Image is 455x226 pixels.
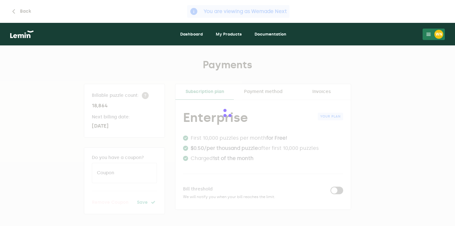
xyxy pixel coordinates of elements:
div: WN [434,30,443,39]
a: Documentation [249,29,291,39]
a: My Products [211,29,247,39]
button: WN [423,29,445,40]
a: Dashboard [175,29,208,39]
img: logo [10,30,34,38]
